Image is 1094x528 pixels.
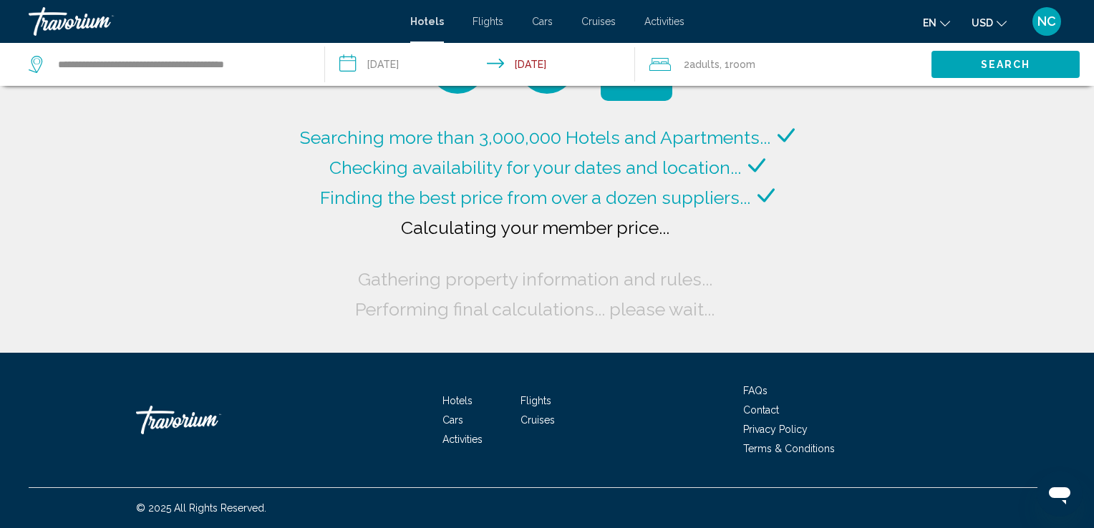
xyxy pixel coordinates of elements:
button: User Menu [1028,6,1065,36]
button: Check-in date: Oct 3, 2025 Check-out date: Oct 5, 2025 [325,43,636,86]
button: Search [931,51,1080,77]
span: NC [1037,14,1056,29]
a: Travorium [29,7,396,36]
span: 2 [684,54,720,74]
span: Checking availability for your dates and location... [329,157,741,178]
a: Activities [644,16,684,27]
span: © 2025 All Rights Reserved. [136,502,266,514]
a: Privacy Policy [743,424,808,435]
span: Calculating your member price... [401,217,669,238]
span: Search [981,59,1031,71]
a: Contact [743,404,779,416]
a: Terms & Conditions [743,443,835,454]
span: Finding the best price from over a dozen suppliers... [320,187,750,208]
span: Adults [689,59,720,70]
a: Hotels [442,395,473,406]
span: Gathering property information and rules... [358,268,712,290]
a: Activities [442,434,483,445]
span: Searching more than 3,000,000 Hotels and Apartments... [300,127,770,148]
a: Hotels [410,16,444,27]
span: USD [972,17,993,29]
a: Travorium [136,399,279,441]
span: , 1 [720,54,755,74]
a: Cars [532,16,553,27]
span: Performing final calculations... please wait... [355,298,715,320]
iframe: Button to launch messaging window [1037,471,1083,517]
button: Change language [923,12,950,33]
a: Cruises [521,414,555,426]
a: Flights [473,16,503,27]
button: Travelers: 2 adults, 0 children [635,43,931,86]
a: Cruises [581,16,616,27]
a: Cars [442,414,463,426]
a: FAQs [743,385,768,396]
button: Change currency [972,12,1007,33]
span: Room [730,59,755,70]
span: en [923,17,936,29]
a: Flights [521,395,551,406]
